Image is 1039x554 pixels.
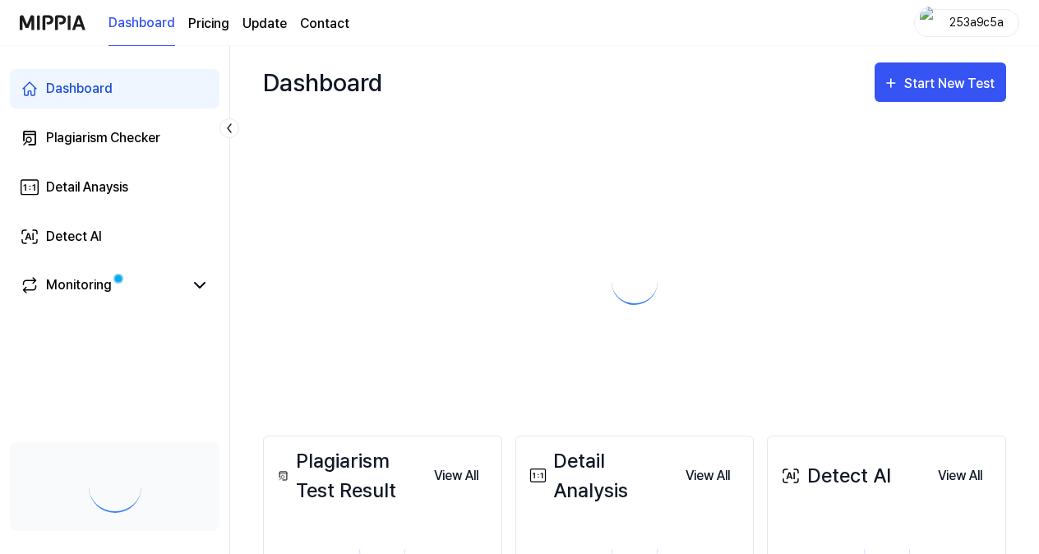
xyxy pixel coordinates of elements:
[875,62,1006,102] button: Start New Test
[10,168,219,207] a: Detail Anaysis
[20,275,183,295] a: Monitoring
[46,227,102,247] div: Detect AI
[46,275,112,295] div: Monitoring
[188,14,229,34] a: Pricing
[421,459,492,492] button: View All
[672,459,743,492] button: View All
[242,14,287,34] a: Update
[46,128,160,148] div: Plagiarism Checker
[944,13,1009,31] div: 253a9c5a
[46,79,113,99] div: Dashboard
[263,62,382,102] div: Dashboard
[914,9,1019,37] button: profile253a9c5a
[904,73,998,95] div: Start New Test
[46,178,128,197] div: Detail Anaysis
[274,446,421,506] div: Plagiarism Test Result
[920,7,940,39] img: profile
[10,217,219,256] a: Detect AI
[300,14,349,34] a: Contact
[10,118,219,158] a: Plagiarism Checker
[526,446,673,506] div: Detail Analysis
[778,461,891,491] div: Detect AI
[10,69,219,108] a: Dashboard
[109,1,175,46] a: Dashboard
[925,459,995,492] button: View All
